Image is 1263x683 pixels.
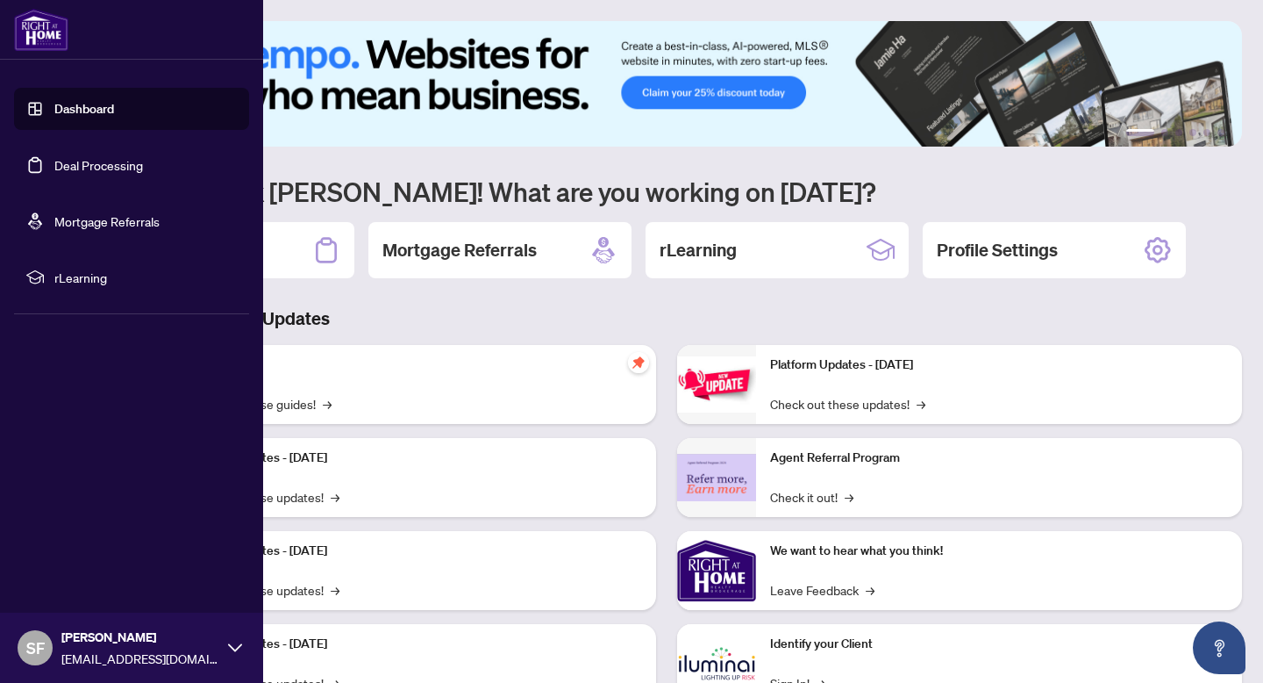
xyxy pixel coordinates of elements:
[677,531,756,610] img: We want to hear what you think!
[1203,129,1210,136] button: 5
[660,238,737,262] h2: rLearning
[184,542,642,561] p: Platform Updates - [DATE]
[61,628,219,647] span: [PERSON_NAME]
[1126,129,1154,136] button: 1
[91,175,1242,208] h1: Welcome back [PERSON_NAME]! What are you working on [DATE]?
[54,213,160,229] a: Mortgage Referrals
[866,580,874,600] span: →
[677,454,756,502] img: Agent Referral Program
[323,394,332,413] span: →
[331,580,339,600] span: →
[1189,129,1196,136] button: 4
[1193,622,1245,674] button: Open asap
[770,356,1228,375] p: Platform Updates - [DATE]
[937,238,1058,262] h2: Profile Settings
[184,449,642,468] p: Platform Updates - [DATE]
[331,487,339,507] span: →
[382,238,537,262] h2: Mortgage Referrals
[677,356,756,412] img: Platform Updates - June 23, 2025
[14,9,68,51] img: logo
[61,649,219,668] span: [EMAIL_ADDRESS][DOMAIN_NAME]
[770,487,853,507] a: Check it out!→
[770,449,1228,468] p: Agent Referral Program
[1217,129,1224,136] button: 6
[54,268,237,287] span: rLearning
[917,394,925,413] span: →
[845,487,853,507] span: →
[26,636,45,660] span: SF
[184,635,642,654] p: Platform Updates - [DATE]
[770,542,1228,561] p: We want to hear what you think!
[770,394,925,413] a: Check out these updates!→
[1175,129,1182,136] button: 3
[91,306,1242,331] h3: Brokerage & Industry Updates
[91,21,1242,147] img: Slide 0
[54,157,143,173] a: Deal Processing
[54,101,114,117] a: Dashboard
[770,580,874,600] a: Leave Feedback→
[184,356,642,375] p: Self-Help
[770,635,1228,654] p: Identify your Client
[628,352,649,373] span: pushpin
[1161,129,1168,136] button: 2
